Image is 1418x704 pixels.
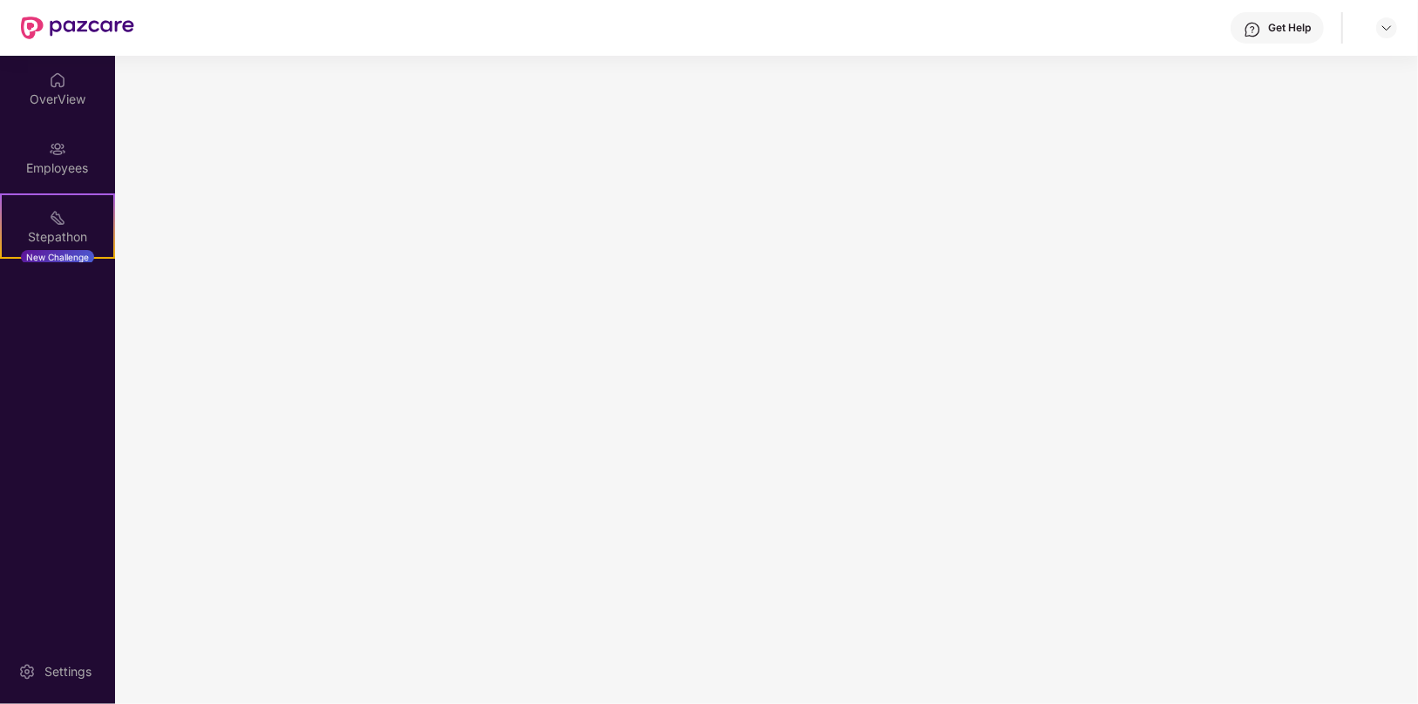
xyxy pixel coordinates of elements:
[21,17,134,39] img: New Pazcare Logo
[49,140,66,158] img: svg+xml;base64,PHN2ZyBpZD0iRW1wbG95ZWVzIiB4bWxucz0iaHR0cDovL3d3dy53My5vcmcvMjAwMC9zdmciIHdpZHRoPS...
[21,250,94,264] div: New Challenge
[1244,21,1261,38] img: svg+xml;base64,PHN2ZyBpZD0iSGVscC0zMngzMiIgeG1sbnM9Imh0dHA6Ly93d3cudzMub3JnLzIwMDAvc3ZnIiB3aWR0aD...
[49,209,66,227] img: svg+xml;base64,PHN2ZyB4bWxucz0iaHR0cDovL3d3dy53My5vcmcvMjAwMC9zdmciIHdpZHRoPSIyMSIgaGVpZ2h0PSIyMC...
[1268,21,1311,35] div: Get Help
[2,228,113,246] div: Stepathon
[39,663,97,680] div: Settings
[49,71,66,89] img: svg+xml;base64,PHN2ZyBpZD0iSG9tZSIgeG1sbnM9Imh0dHA6Ly93d3cudzMub3JnLzIwMDAvc3ZnIiB3aWR0aD0iMjAiIG...
[1380,21,1394,35] img: svg+xml;base64,PHN2ZyBpZD0iRHJvcGRvd24tMzJ4MzIiIHhtbG5zPSJodHRwOi8vd3d3LnczLm9yZy8yMDAwL3N2ZyIgd2...
[18,663,36,680] img: svg+xml;base64,PHN2ZyBpZD0iU2V0dGluZy0yMHgyMCIgeG1sbnM9Imh0dHA6Ly93d3cudzMub3JnLzIwMDAvc3ZnIiB3aW...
